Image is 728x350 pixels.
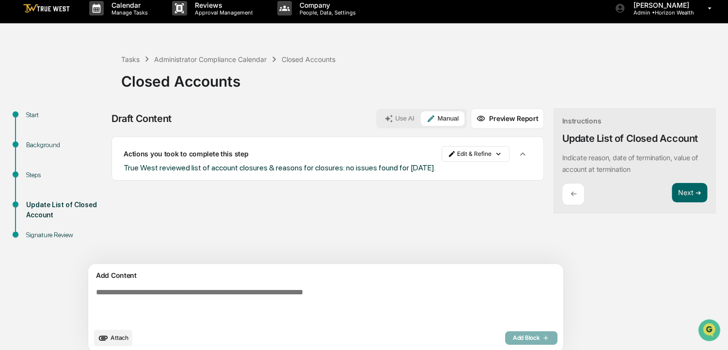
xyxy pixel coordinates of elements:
p: Approval Management [187,9,258,16]
div: Add Content [94,270,557,281]
img: logo [23,4,70,13]
div: Steps [26,170,106,180]
img: 8933085812038_c878075ebb4cc5468115_72.jpg [20,74,38,91]
p: People, Data, Settings [292,9,361,16]
iframe: Open customer support [697,318,723,344]
p: ← [570,189,576,198]
span: [PERSON_NAME] [30,131,79,139]
span: Data Lookup [19,190,61,199]
span: Preclearance [19,171,63,181]
p: [PERSON_NAME] [625,1,694,9]
button: Edit & Refine [442,146,509,162]
div: Closed Accounts [282,55,335,63]
div: Signature Review [26,230,106,240]
span: Attach [111,334,128,341]
button: Start new chat [165,76,176,88]
button: Manual [421,111,464,126]
p: Calendar [104,1,153,9]
p: Reviews [187,1,258,9]
div: Start [26,110,106,120]
button: Use AI [379,111,420,126]
span: Attestations [80,171,120,181]
div: We're available if you need us! [44,83,133,91]
a: 🖐️Preclearance [6,167,66,185]
div: Closed Accounts [121,65,723,90]
p: Company [292,1,361,9]
div: Tasks [121,55,140,63]
p: Manage Tasks [104,9,153,16]
span: True West reviewed list of account closures & reasons for closures: no issues found for [DATE]. [124,163,436,172]
div: Administrator Compliance Calendar [154,55,267,63]
div: 🗄️ [70,172,78,180]
p: Indicate reason, date of termination, value of account at termination [562,153,697,173]
div: Start new chat [44,74,159,83]
button: Preview Report [471,108,544,129]
a: 🗄️Attestations [66,167,124,185]
span: Pylon [96,213,117,221]
p: Admin • Horizon Wealth [625,9,694,16]
div: Update List of Closed Account [562,133,697,144]
div: Background [26,140,106,150]
span: • [80,131,84,139]
div: Past conversations [10,107,65,115]
div: 🔎 [10,191,17,198]
img: 1746055101610-c473b297-6a78-478c-a979-82029cc54cd1 [10,74,27,91]
div: Update List of Closed Account [26,200,106,220]
span: [DATE] [86,131,106,139]
a: 🔎Data Lookup [6,186,65,203]
a: Powered byPylon [68,213,117,221]
p: Actions you took to complete this step [124,150,248,158]
div: Instructions [562,117,601,125]
div: 🖐️ [10,172,17,180]
p: How can we help? [10,20,176,35]
button: Next ➔ [672,183,707,203]
button: upload document [94,330,132,346]
button: See all [150,105,176,117]
img: Sigrid Alegria [10,122,25,137]
div: Draft Content [111,113,172,124]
